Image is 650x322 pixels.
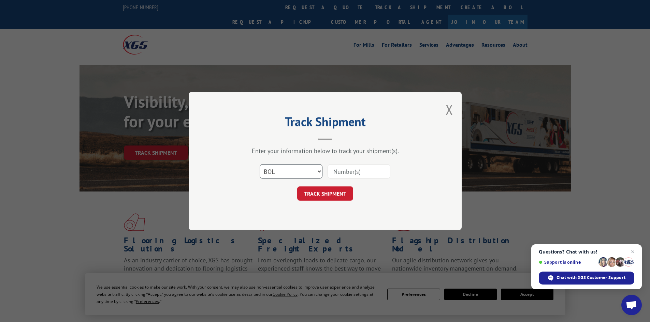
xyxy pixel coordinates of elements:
[223,147,428,155] div: Enter your information below to track your shipment(s).
[621,295,642,315] div: Open chat
[629,248,637,256] span: Close chat
[539,249,634,255] span: Questions? Chat with us!
[539,272,634,285] div: Chat with XGS Customer Support
[328,164,390,179] input: Number(s)
[557,275,625,281] span: Chat with XGS Customer Support
[539,260,596,265] span: Support is online
[446,101,453,119] button: Close modal
[223,117,428,130] h2: Track Shipment
[297,186,353,201] button: TRACK SHIPMENT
